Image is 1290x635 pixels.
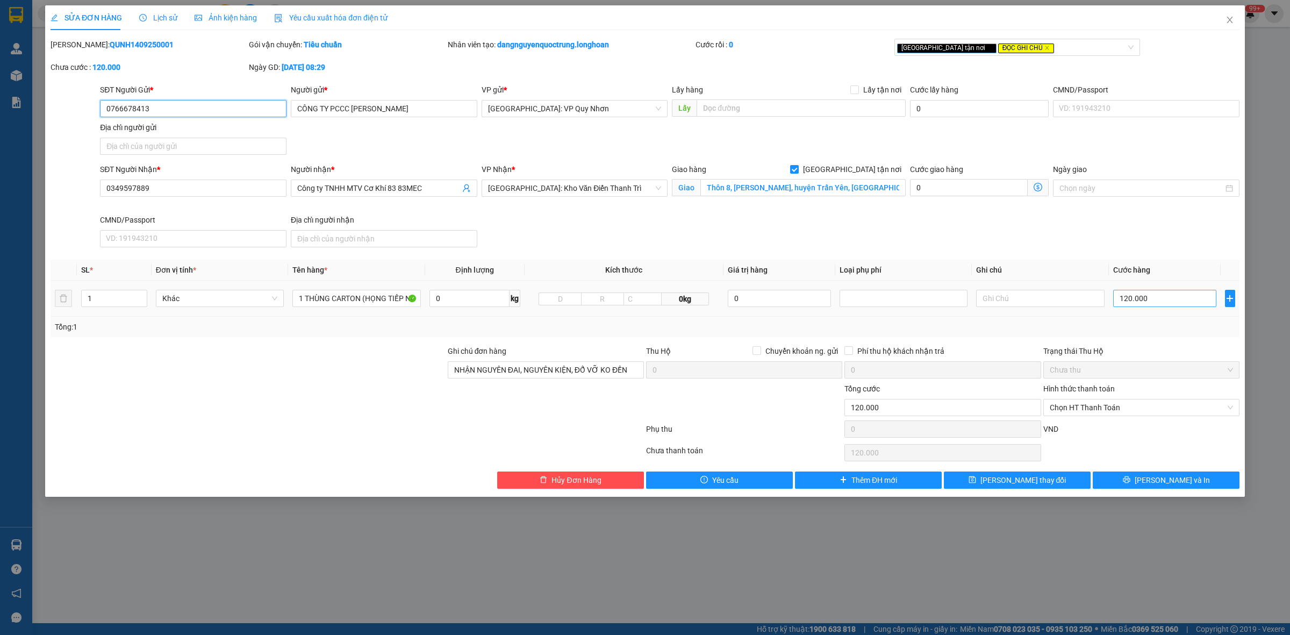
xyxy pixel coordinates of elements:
input: D [539,292,582,305]
span: Tên hàng [292,266,327,274]
span: Đơn vị tính [156,266,196,274]
span: Bình Định: VP Quy Nhơn [488,101,662,117]
img: icon [274,14,283,23]
label: Cước lấy hàng [910,85,958,94]
span: Thêm ĐH mới [851,474,897,486]
input: VD: Bàn, Ghế [292,290,420,307]
button: exclamation-circleYêu cầu [646,472,793,489]
div: Địa chỉ người gửi [100,122,286,133]
span: [PERSON_NAME] thay đổi [980,474,1066,486]
span: VND [1043,425,1058,433]
b: QUNH1409250001 [110,40,174,49]
input: R [581,292,624,305]
input: Cước lấy hàng [910,100,1049,117]
span: VP Nhận [482,165,512,174]
div: Trạng thái Thu Hộ [1043,345,1239,357]
span: clock-circle [139,14,147,22]
span: ĐỌC GHI CHÚ [998,44,1055,53]
span: close [987,45,992,51]
span: Chọn HT Thanh Toán [1050,399,1233,416]
input: Ngày giao [1059,182,1223,194]
div: Chưa cước : [51,61,247,73]
b: Tiêu chuẩn [304,40,342,49]
button: printer[PERSON_NAME] và In [1093,472,1239,489]
div: [PERSON_NAME]: [51,39,247,51]
span: Tổng cước [844,384,880,393]
div: Nhân viên tạo: [448,39,694,51]
b: 0 [729,40,733,49]
span: plus [840,476,847,484]
span: 0kg [662,292,709,305]
input: Ghi Chú [976,290,1104,307]
button: save[PERSON_NAME] thay đổi [944,472,1091,489]
span: [PERSON_NAME] và In [1135,474,1210,486]
b: 120.000 [92,63,120,72]
div: CMND/Passport [100,214,286,226]
div: Cước rồi : [696,39,892,51]
input: Ghi chú đơn hàng [448,361,644,379]
span: [GEOGRAPHIC_DATA] tận nơi [897,44,997,53]
label: Hình thức thanh toán [1043,384,1115,393]
span: Giao [672,179,700,196]
span: Khác [162,290,277,306]
span: printer [1123,476,1130,484]
span: user-add [462,184,471,192]
input: Địa chỉ của người nhận [291,230,477,247]
span: Chưa thu [1050,362,1233,378]
span: Hủy Đơn Hàng [551,474,601,486]
span: Hà Nội: Kho Văn Điển Thanh Trì [488,180,662,196]
div: Ngày GD: [249,61,445,73]
span: Phí thu hộ khách nhận trả [853,345,949,357]
span: Lấy tận nơi [859,84,906,96]
span: SỬA ĐƠN HÀNG [51,13,122,22]
div: CMND/Passport [1053,84,1239,96]
div: Chưa thanh toán [645,445,843,463]
span: save [969,476,976,484]
span: SL [81,266,90,274]
button: plusThêm ĐH mới [795,472,942,489]
span: Yêu cầu xuất hóa đơn điện tử [274,13,388,22]
span: Giao hàng [672,165,706,174]
span: close [1225,16,1234,24]
span: exclamation-circle [700,476,708,484]
div: Phụ thu [645,423,843,442]
div: SĐT Người Gửi [100,84,286,96]
span: Kích thước [605,266,642,274]
div: Tổng: 1 [55,321,498,333]
th: Ghi chú [972,260,1108,281]
span: delete [540,476,547,484]
span: Định lượng [456,266,494,274]
span: Lấy hàng [672,85,703,94]
span: Yêu cầu [712,474,739,486]
input: Địa chỉ của người gửi [100,138,286,155]
div: Gói vận chuyển: [249,39,445,51]
span: Thu Hộ [646,347,671,355]
span: Giá trị hàng [728,266,768,274]
span: kg [510,290,520,307]
div: Địa chỉ người nhận [291,214,477,226]
th: Loại phụ phí [835,260,972,281]
span: plus [1225,294,1235,303]
label: Cước giao hàng [910,165,963,174]
button: Close [1215,5,1245,35]
span: close [1044,45,1050,51]
span: Lịch sử [139,13,177,22]
b: dangnguyenquoctrung.longhoan [497,40,609,49]
button: deleteHủy Đơn Hàng [497,472,644,489]
span: picture [195,14,202,22]
span: Lấy [672,99,697,117]
label: Ngày giao [1053,165,1087,174]
button: plus [1225,290,1235,307]
span: edit [51,14,58,22]
input: C [623,292,662,305]
div: Người gửi [291,84,477,96]
span: Chuyển khoản ng. gửi [761,345,842,357]
span: [GEOGRAPHIC_DATA] tận nơi [799,163,906,175]
input: Dọc đường [697,99,906,117]
div: Người nhận [291,163,477,175]
div: VP gửi [482,84,668,96]
span: Cước hàng [1113,266,1150,274]
input: Cước giao hàng [910,179,1028,196]
div: SĐT Người Nhận [100,163,286,175]
button: delete [55,290,72,307]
